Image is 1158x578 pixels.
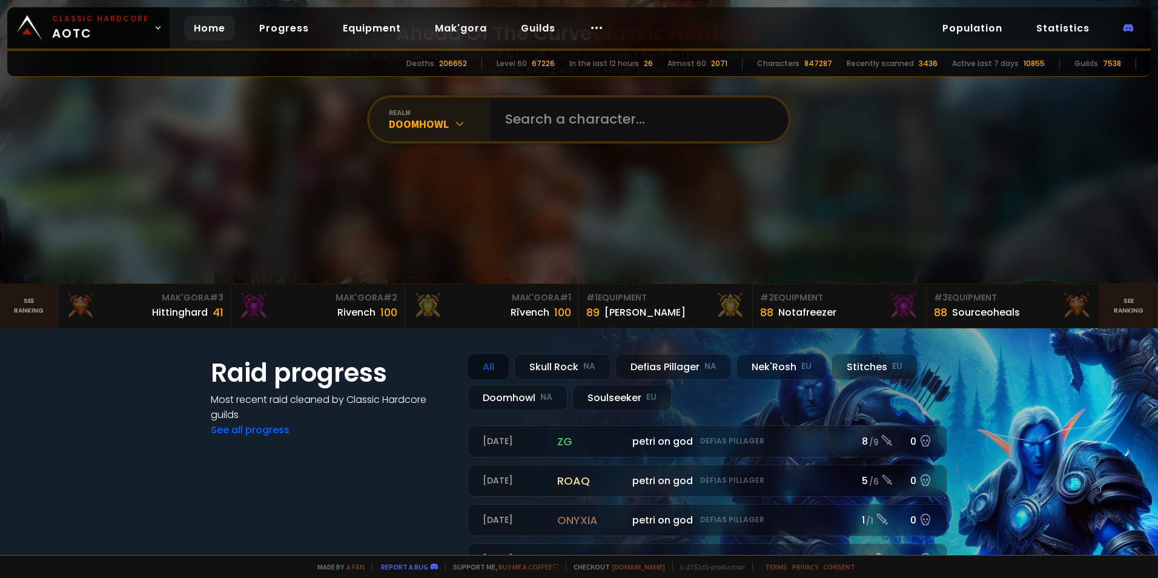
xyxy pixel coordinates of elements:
[184,16,235,41] a: Home
[934,291,1093,304] div: Equipment
[346,562,365,571] a: a fan
[468,543,947,576] a: [DATE]onyxiaDont Be WeirdDefias Pillager1 /10
[572,385,672,411] div: Soulseeker
[514,354,610,380] div: Skull Rock
[765,562,787,571] a: Terms
[250,16,319,41] a: Progress
[1074,58,1098,69] div: Guilds
[445,562,558,571] span: Support me,
[337,305,376,320] div: Rivench
[586,291,745,304] div: Equipment
[425,16,497,41] a: Mak'gora
[566,562,665,571] span: Checkout
[760,291,919,304] div: Equipment
[412,291,571,304] div: Mak'Gora
[389,117,491,131] div: Doomhowl
[952,305,1020,320] div: Sourceoheals
[583,360,595,373] small: NA
[439,58,467,69] div: 206652
[646,391,657,404] small: EU
[892,360,902,373] small: EU
[540,391,552,404] small: NA
[919,58,938,69] div: 3436
[804,58,832,69] div: 847287
[52,13,149,42] span: AOTC
[554,304,571,321] div: 100
[667,58,706,69] div: Almost 60
[213,304,223,321] div: 41
[7,7,170,48] a: Classic HardcoreAOTC
[1024,58,1045,69] div: 10855
[832,354,918,380] div: Stitches
[58,284,232,328] a: Mak'Gora#3Hittinghard41
[380,304,397,321] div: 100
[389,108,491,117] div: realm
[704,360,716,373] small: NA
[211,392,453,422] h4: Most recent raid cleaned by Classic Hardcore guilds
[753,284,927,328] a: #2Equipment88Notafreezer
[778,305,836,320] div: Notafreezer
[383,291,397,304] span: # 2
[823,562,855,571] a: Consent
[644,58,653,69] div: 26
[211,354,453,392] h1: Raid progress
[511,16,565,41] a: Guilds
[586,291,598,304] span: # 1
[934,304,947,321] div: 88
[952,58,1019,69] div: Active last 7 days
[406,58,434,69] div: Deaths
[934,291,948,304] span: # 3
[569,58,639,69] div: In the last 12 hours
[711,58,727,69] div: 2071
[310,562,365,571] span: Made by
[1100,284,1158,328] a: Seeranking
[792,562,818,571] a: Privacy
[333,16,411,41] a: Equipment
[760,304,773,321] div: 88
[498,562,558,571] a: Buy me a coffee
[604,305,686,320] div: [PERSON_NAME]
[211,423,289,437] a: See all progress
[468,425,947,457] a: [DATE]zgpetri on godDefias Pillager8 /90
[1103,58,1121,69] div: 7538
[672,562,745,571] span: v. d752d5 - production
[927,284,1100,328] a: #3Equipment88Sourceoheals
[801,360,812,373] small: EU
[760,291,774,304] span: # 2
[239,291,397,304] div: Mak'Gora
[847,58,914,69] div: Recently scanned
[210,291,223,304] span: # 3
[612,562,665,571] a: [DOMAIN_NAME]
[586,304,600,321] div: 89
[560,291,571,304] span: # 1
[497,58,527,69] div: Level 60
[468,354,509,380] div: All
[933,16,1012,41] a: Population
[736,354,827,380] div: Nek'Rosh
[468,465,947,497] a: [DATE]roaqpetri on godDefias Pillager5 /60
[65,291,224,304] div: Mak'Gora
[1027,16,1099,41] a: Statistics
[52,13,149,24] small: Classic Hardcore
[405,284,579,328] a: Mak'Gora#1Rîvench100
[579,284,753,328] a: #1Equipment89[PERSON_NAME]
[231,284,405,328] a: Mak'Gora#2Rivench100
[511,305,549,320] div: Rîvench
[468,385,567,411] div: Doomhowl
[615,354,732,380] div: Defias Pillager
[152,305,208,320] div: Hittinghard
[381,562,428,571] a: Report a bug
[468,504,947,536] a: [DATE]onyxiapetri on godDefias Pillager1 /10
[532,58,555,69] div: 67226
[757,58,799,69] div: Characters
[498,98,774,141] input: Search a character...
